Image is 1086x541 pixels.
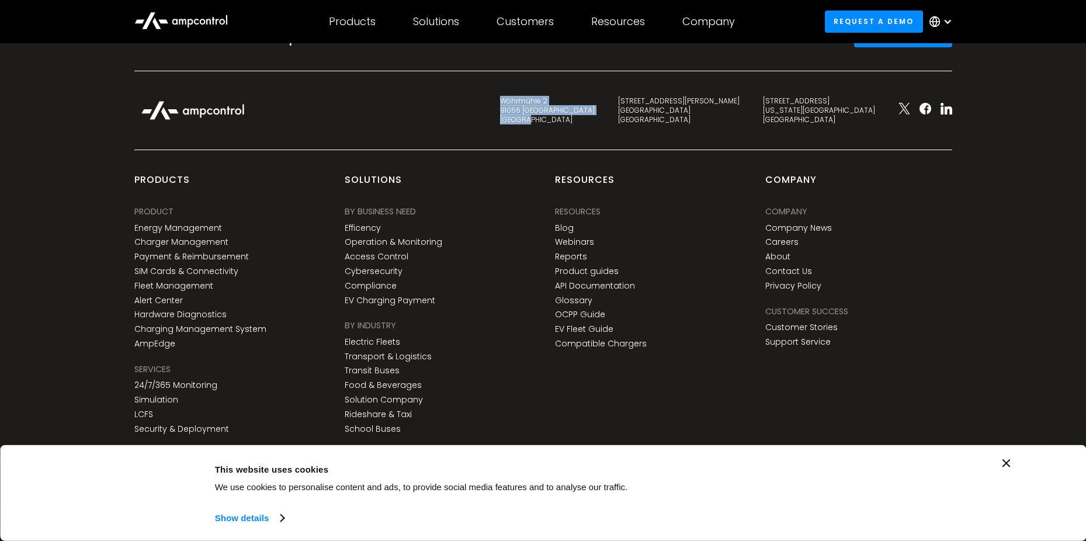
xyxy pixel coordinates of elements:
a: 24/7/365 Monitoring [134,380,217,390]
a: Rideshare & Taxi [345,410,412,419]
div: SERVICES [134,363,171,376]
a: LCFS [134,410,153,419]
a: Solution Company [345,395,423,405]
a: OCPP Guide [555,310,605,320]
a: Product guides [555,266,619,276]
a: Compatible Chargers [555,339,647,349]
a: Company News [765,223,832,233]
a: API Documentation [555,281,635,291]
a: Energy Management [134,223,222,233]
div: Resources [591,15,645,28]
a: Contact Us [765,266,812,276]
a: Privacy Policy [765,281,821,291]
div: Products [329,15,376,28]
a: Customer Stories [765,322,838,332]
a: Electric Fleets [345,337,400,347]
a: Transport & Logistics [345,352,432,362]
div: Solutions [413,15,459,28]
div: BY BUSINESS NEED [345,205,416,218]
button: Okay [814,459,981,493]
div: [STREET_ADDRESS] [US_STATE][GEOGRAPHIC_DATA] [GEOGRAPHIC_DATA] [763,96,875,124]
div: Company [682,15,735,28]
img: Ampcontrol Logo [134,95,251,126]
div: [STREET_ADDRESS][PERSON_NAME] [GEOGRAPHIC_DATA] [GEOGRAPHIC_DATA] [618,96,740,124]
div: products [134,174,190,196]
h2: Get Started With Ampcontrol [134,26,391,46]
a: Charging Management System [134,324,266,334]
div: Customer success [765,305,848,318]
a: Fleet Management [134,281,213,291]
span: We use cookies to personalise content and ads, to provide social media features and to analyse ou... [215,482,628,492]
a: Glossary [555,296,592,306]
div: BY INDUSTRY [345,319,396,332]
a: Payment & Reimbursement [134,252,249,262]
a: Show details [215,509,284,527]
div: Resources [555,174,615,196]
a: Webinars [555,237,594,247]
a: About [765,252,790,262]
a: Compliance [345,281,397,291]
a: Operation & Monitoring [345,237,442,247]
div: Company [765,205,807,218]
a: SIM Cards & Connectivity [134,266,238,276]
a: Transit Buses [345,366,400,376]
div: Customers [497,15,554,28]
a: Alert Center [134,296,183,306]
div: Company [765,174,817,196]
a: Cybersecurity [345,266,403,276]
a: Request a demo [825,11,923,32]
a: Reports [555,252,587,262]
div: This website uses cookies [215,462,787,476]
button: Close banner [1002,459,1011,467]
a: Hardware Diagnostics [134,310,227,320]
a: Charger Management [134,237,228,247]
a: Security & Deployment [134,424,229,434]
div: Wöhrmühle 2 91056 [GEOGRAPHIC_DATA] [GEOGRAPHIC_DATA] [500,96,595,124]
a: Access Control [345,252,408,262]
div: Resources [555,205,601,218]
a: Efficency [345,223,381,233]
a: Food & Beverages [345,380,422,390]
a: AmpEdge [134,339,175,349]
a: EV Fleet Guide [555,324,613,334]
a: EV Charging Payment [345,296,435,306]
div: Solutions [345,174,402,196]
a: Simulation [134,395,178,405]
a: Careers [765,237,799,247]
a: Support Service [765,337,831,347]
a: Blog [555,223,574,233]
a: School Buses [345,424,401,434]
div: PRODUCT [134,205,174,218]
